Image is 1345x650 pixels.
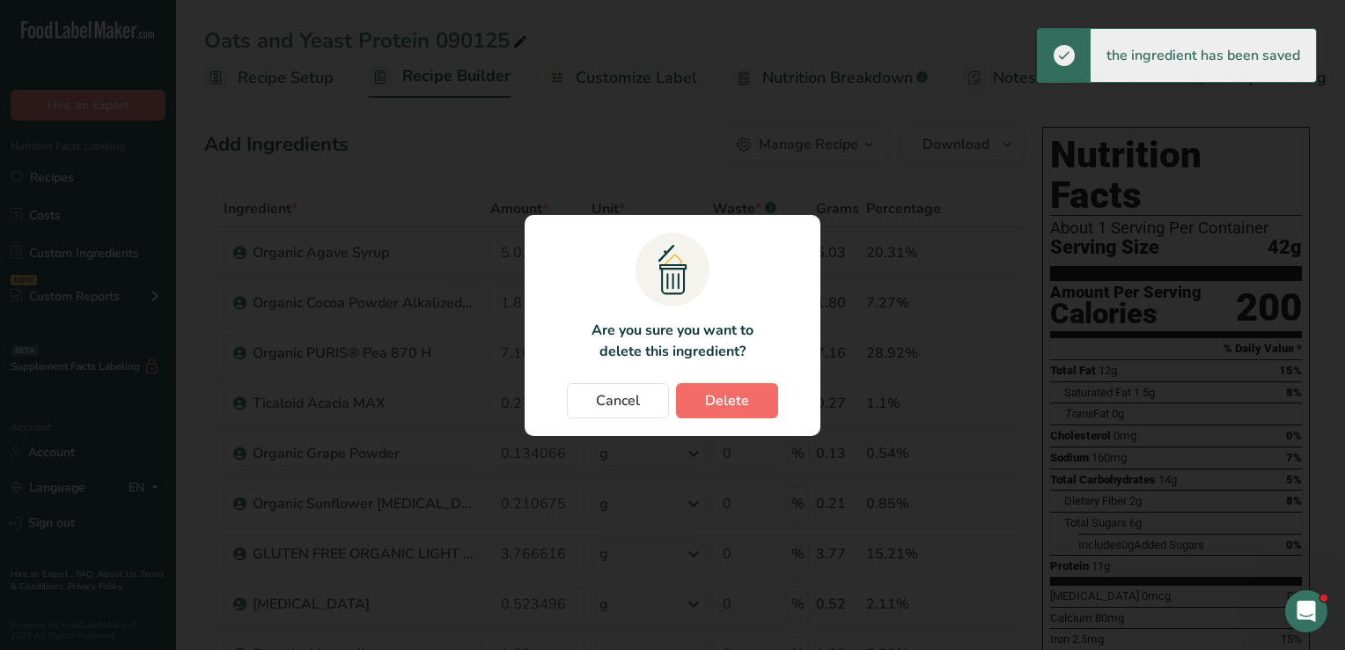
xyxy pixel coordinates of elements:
span: Delete [705,390,749,411]
button: Cancel [567,383,669,418]
div: the ingredient has been saved [1091,29,1316,82]
span: Cancel [596,390,640,411]
p: Are you sure you want to delete this ingredient? [581,320,763,362]
iframe: Intercom live chat [1285,590,1327,632]
button: Delete [676,383,778,418]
